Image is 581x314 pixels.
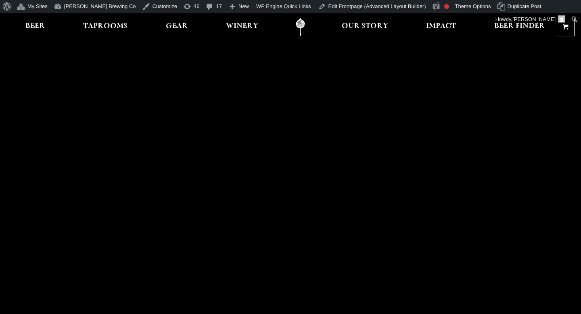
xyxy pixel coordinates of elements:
a: Beer Finder [489,18,550,36]
span: Beer Finder [494,23,545,29]
a: Odell Home [285,18,316,36]
span: Our Story [342,23,388,29]
a: Impact [421,18,461,36]
span: Winery [226,23,258,29]
a: Winery [221,18,263,36]
a: Howdy, [493,13,568,26]
a: Taprooms [78,18,133,36]
span: Gear [166,23,188,29]
span: Beer [25,23,45,29]
a: Gear [161,18,193,36]
a: Beer [20,18,50,36]
a: Our Story [336,18,393,36]
div: Focus keyphrase not set [444,4,449,9]
span: Impact [426,23,456,29]
span: Taprooms [83,23,127,29]
span: [PERSON_NAME] [512,16,556,22]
